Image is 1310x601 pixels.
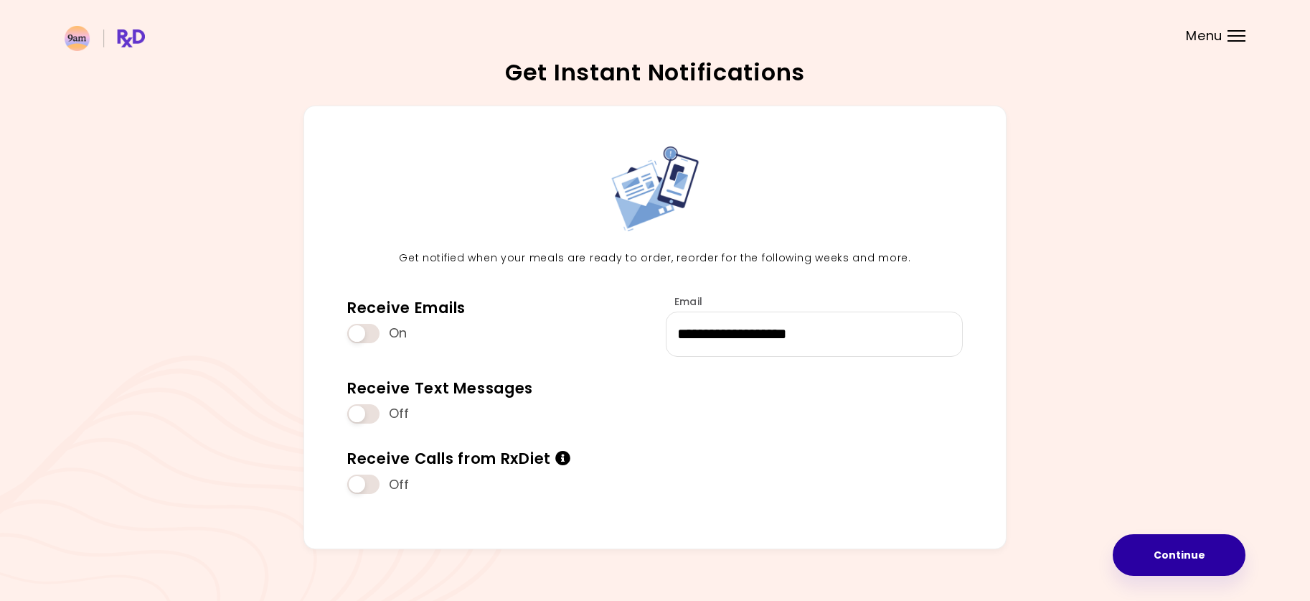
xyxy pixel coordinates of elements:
[389,477,410,493] span: Off
[347,449,570,468] div: Receive Calls from RxDiet
[389,325,407,342] span: On
[65,26,145,51] img: RxDiet
[1186,29,1222,42] span: Menu
[65,61,1245,84] h2: Get Instant Notifications
[347,378,533,398] div: Receive Text Messages
[347,298,466,317] div: Receive Emails
[555,451,571,466] i: Info
[666,294,702,309] label: Email
[1113,534,1245,576] button: Continue
[336,250,974,267] p: Get notified when your meals are ready to order, reorder for the following weeks and more.
[389,406,410,422] span: Off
